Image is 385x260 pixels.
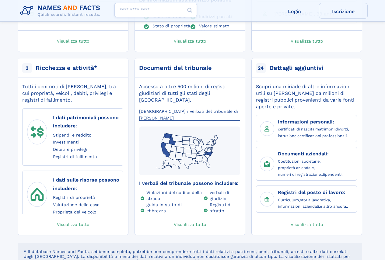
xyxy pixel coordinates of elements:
a: Visualizza tutto [132,31,248,52]
a: Curriculum [278,197,299,203]
a: Investimenti [53,139,79,145]
font: Dettagli aggiuntivi [269,64,324,71]
a: Valore stimato della casa [199,23,240,34]
a: Registri di sfratto [210,202,240,213]
font: I dati patrimoniali possono includere: [53,115,119,129]
font: Visualizza tutto [57,39,89,43]
a: proprietà aziendale [278,165,314,170]
a: Registri di fallimento [53,153,97,160]
font: Scopri una miriade di altre informazioni utili su [PERSON_NAME] da milioni di registri pubblici p... [256,84,354,109]
a: Visualizza tutto [15,31,131,52]
font: I verbali del tribunale possono includere: [139,180,239,186]
a: dipendenti. [322,171,342,177]
font: Curriculum [278,198,299,202]
font: Tutti i beni noti di [PERSON_NAME], tra cui proprietà, veicoli, debiti, privilegi e registri di f... [22,84,116,103]
button: Pulsante di ricerca [182,3,197,18]
a: matrimoni [315,126,334,132]
font: , [334,127,335,131]
font: Accesso a oltre 500 milioni di registri giudiziari di tutti gli stati degli [GEOGRAPHIC_DATA]. [139,84,228,103]
a: Login [270,3,319,19]
a: Debiti e privilegi [53,146,87,152]
font: Registri di sfratto [210,202,232,213]
font: Documenti aziendali: [278,151,329,157]
font: Visualizza tutto [291,39,323,43]
font: informazioni aziendali [278,204,319,209]
font: Stipendi e reddito [53,133,91,137]
font: Visualizza tutto [291,222,323,227]
input: input di ricerca [114,3,197,17]
font: Documenti del tribunale [139,64,212,71]
a: certificazioni professionali. [297,133,348,138]
a: Documenti aziendali: [278,150,329,157]
a: Stato di proprietà [152,23,190,28]
font: dipendenti. [322,172,342,177]
font: Costituzioni societarie [278,159,320,164]
a: Visualizza tutto [132,214,248,235]
font: Visualizza tutto [174,222,206,227]
font: , [319,204,320,209]
font: 24 [258,65,264,71]
img: Informazioni personali [262,124,271,133]
font: certificati di nascita [278,127,314,131]
a: Visualizza tutto [15,214,131,235]
a: verbali di giudizio [210,190,240,201]
a: Registri di proprietà [53,194,95,200]
font: Login [288,8,301,14]
img: Documenti aziendali [262,159,271,168]
a: certificati di nascita [278,126,314,132]
font: matrimoni [315,127,334,131]
font: Iscrizione [332,8,355,14]
a: divorzi [335,126,348,132]
font: Visualizza tutto [57,222,89,227]
a: Costituzioni societarie [278,158,320,164]
font: Informazioni personali: [278,119,334,125]
font: Proprietà del veicolo [53,210,96,214]
font: , [296,133,297,138]
a: guida in stato di ebbrezza [146,202,203,213]
a: storia lavorativa [300,197,330,203]
img: ricchezza [27,122,47,142]
img: attività [27,185,47,204]
font: , [314,127,315,131]
font: istruzione [278,133,296,138]
font: [DEMOGRAPHIC_DATA] i verbali del tribunale di [PERSON_NAME] [139,109,238,120]
a: e altro ancora.. [320,203,348,209]
a: informazioni aziendali [278,203,319,209]
font: Debiti e privilegi [53,147,87,152]
img: Nomi e fatti sui loghi [18,2,105,19]
font: 2 [26,65,28,71]
a: [DEMOGRAPHIC_DATA] i verbali del tribunale di [PERSON_NAME] [139,108,240,121]
a: Valutazione della casa [53,201,100,208]
a: Visualizza tutto [249,214,365,235]
font: , [330,198,331,202]
font: Violazioni del codice della strada [146,190,202,201]
a: Visualizza tutto [249,31,365,52]
font: Valore stimato della casa [199,23,229,34]
a: numeri di registrazione [278,171,321,177]
font: Ricchezza e attività* [36,64,97,71]
font: I dati sulle risorse possono includere: [53,177,119,191]
a: Proprietà del veicolo [53,209,96,215]
font: Registri di proprietà [53,195,95,200]
a: Registri del posto di lavoro: [278,188,345,196]
font: guida in stato di ebbrezza [146,202,182,213]
font: , [320,159,320,164]
font: verbali di giudizio [210,190,229,201]
img: Registri del posto di lavoro [262,195,271,204]
font: Visualizza tutto [174,39,206,43]
font: , [299,198,300,202]
a: Informazioni personali: [278,118,334,125]
font: storia lavorativa [300,198,330,202]
font: Valutazione della casa [53,202,100,207]
font: numeri di registrazione [278,172,321,177]
font: e altro ancora.. [320,204,348,209]
font: Registri di fallimento [53,154,97,159]
a: Violazioni del codice della strada [146,190,203,201]
font: Investimenti [53,140,79,144]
